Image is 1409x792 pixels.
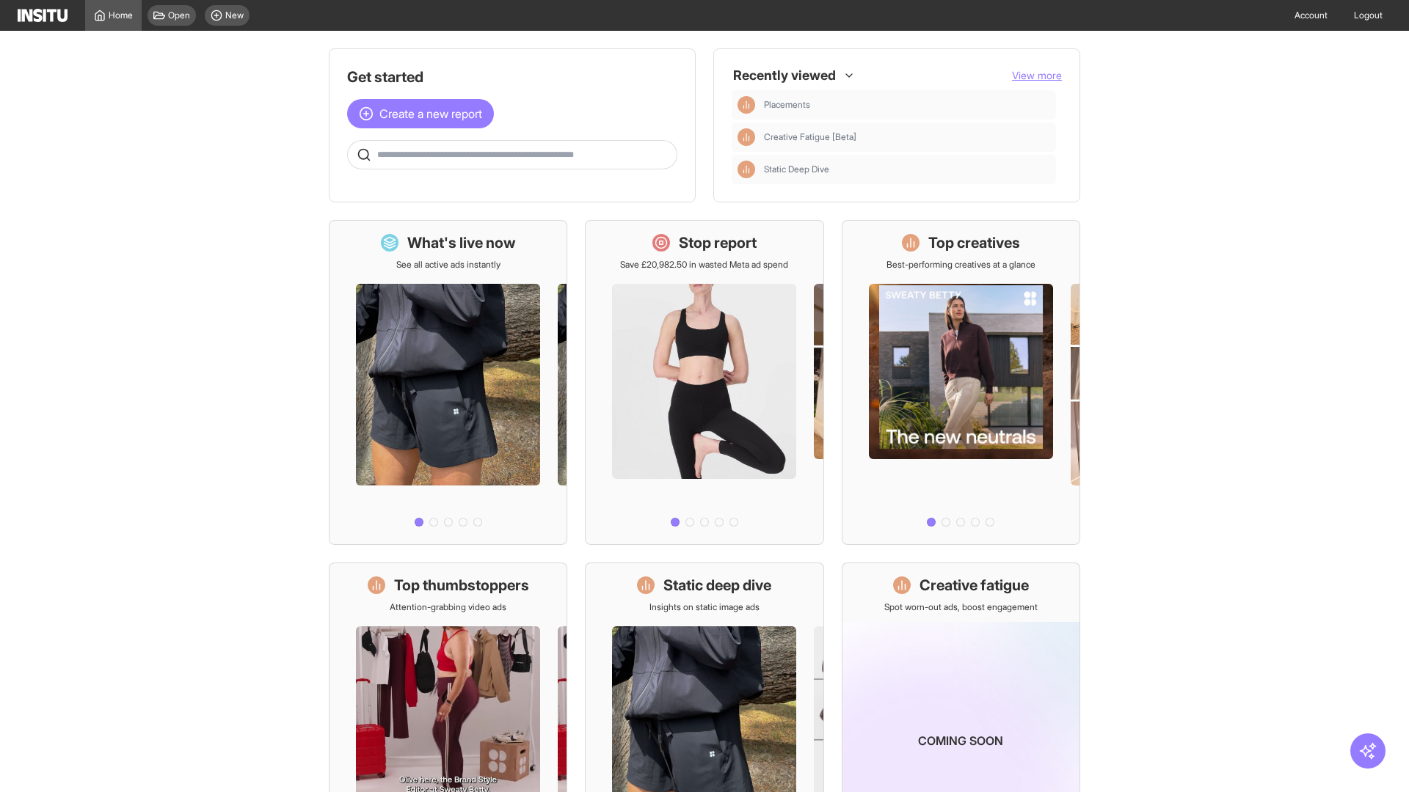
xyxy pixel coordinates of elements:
[390,601,506,613] p: Attention-grabbing video ads
[396,259,500,271] p: See all active ads instantly
[225,10,244,21] span: New
[585,220,823,545] a: Stop reportSave £20,982.50 in wasted Meta ad spend
[738,96,755,114] div: Insights
[663,575,771,595] h1: Static deep dive
[379,105,482,122] span: Create a new report
[679,232,757,253] h1: Stop report
[928,232,1020,253] h1: Top creatives
[738,161,755,178] div: Insights
[764,99,1050,111] span: Placements
[738,128,755,146] div: Insights
[1012,69,1062,81] span: View more
[842,220,1080,545] a: Top creativesBest-performing creatives at a glance
[764,99,810,111] span: Placements
[18,9,68,22] img: Logo
[347,67,677,87] h1: Get started
[109,10,133,21] span: Home
[764,164,829,175] span: Static Deep Dive
[764,131,1050,143] span: Creative Fatigue [Beta]
[620,259,788,271] p: Save £20,982.50 in wasted Meta ad spend
[407,232,516,253] h1: What's live now
[764,131,856,143] span: Creative Fatigue [Beta]
[168,10,190,21] span: Open
[886,259,1035,271] p: Best-performing creatives at a glance
[764,164,1050,175] span: Static Deep Dive
[649,601,760,613] p: Insights on static image ads
[394,575,529,595] h1: Top thumbstoppers
[347,99,494,128] button: Create a new report
[1012,68,1062,83] button: View more
[329,220,567,545] a: What's live nowSee all active ads instantly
